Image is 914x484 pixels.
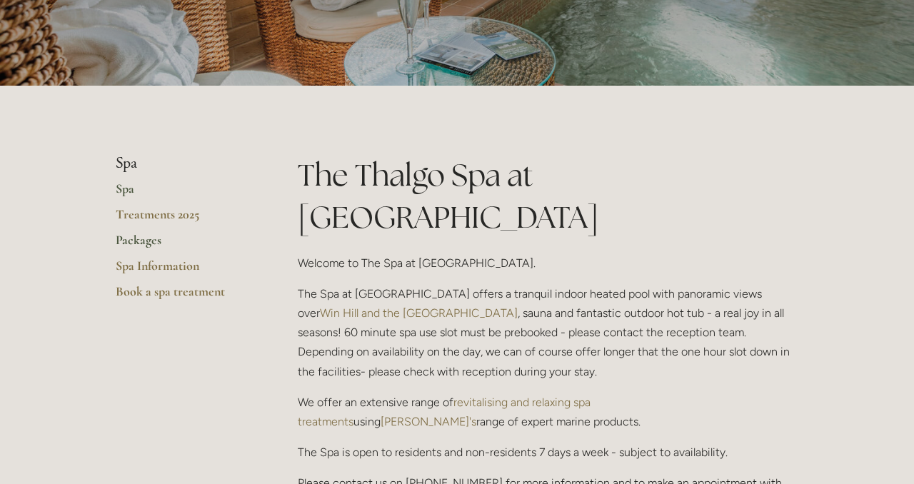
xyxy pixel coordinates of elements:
h1: The Thalgo Spa at [GEOGRAPHIC_DATA] [298,154,798,238]
a: Win Hill and the [GEOGRAPHIC_DATA] [320,306,518,320]
a: Treatments 2025 [116,206,252,232]
a: Spa [116,181,252,206]
p: The Spa at [GEOGRAPHIC_DATA] offers a tranquil indoor heated pool with panoramic views over , sau... [298,284,798,381]
li: Spa [116,154,252,173]
a: Book a spa treatment [116,283,252,309]
p: The Spa is open to residents and non-residents 7 days a week - subject to availability. [298,443,798,462]
a: Spa Information [116,258,252,283]
a: Packages [116,232,252,258]
a: [PERSON_NAME]'s [381,415,476,428]
p: Welcome to The Spa at [GEOGRAPHIC_DATA]. [298,253,798,273]
p: We offer an extensive range of using range of expert marine products. [298,393,798,431]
